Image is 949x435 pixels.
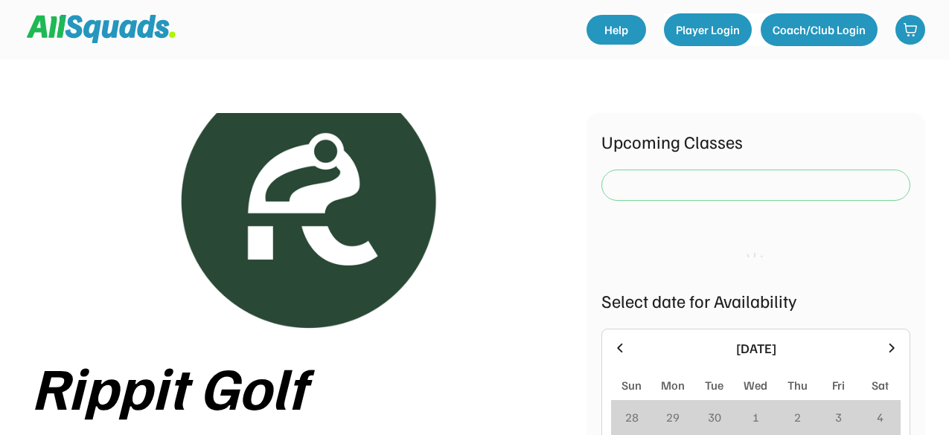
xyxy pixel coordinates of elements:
div: [DATE] [636,338,875,358]
div: 4 [877,408,884,426]
img: Rippitlogov2_green.png [97,113,506,335]
div: Wed [744,376,767,394]
div: 29 [666,408,680,426]
div: Upcoming Classes [601,128,910,155]
div: 30 [708,408,721,426]
div: 2 [794,408,801,426]
div: Rippit Golf [31,353,572,419]
div: Select date for Availability [601,287,910,314]
div: 3 [835,408,842,426]
img: shopping-cart-01%20%281%29.svg [903,22,918,37]
div: Mon [661,376,685,394]
div: 1 [753,408,759,426]
img: Squad%20Logo.svg [27,15,176,43]
div: Fri [832,376,845,394]
button: Player Login [664,13,752,46]
div: 28 [625,408,639,426]
div: Thu [787,376,808,394]
div: Tue [705,376,723,394]
div: Sat [872,376,889,394]
div: Sun [622,376,642,394]
button: Coach/Club Login [761,13,878,46]
a: Help [587,15,646,45]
